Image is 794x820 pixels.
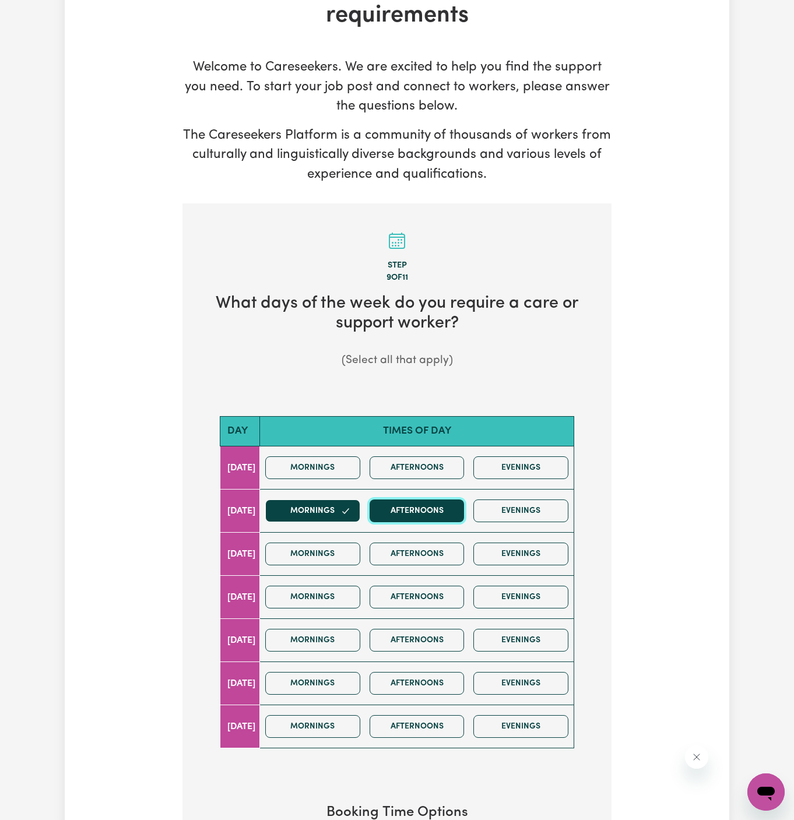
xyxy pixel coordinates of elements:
button: Evenings [473,499,568,522]
button: Evenings [473,715,568,738]
button: Mornings [265,715,360,738]
button: Afternoons [370,499,465,522]
span: Need any help? [7,8,71,17]
p: Welcome to Careseekers. We are excited to help you find the support you need. To start your job p... [182,58,612,117]
button: Mornings [265,672,360,695]
button: Mornings [265,586,360,608]
button: Afternoons [370,586,465,608]
iframe: Close message [685,745,708,769]
button: Afternoons [370,629,465,652]
button: Evenings [473,543,568,565]
div: 9 of 11 [201,272,593,284]
button: Mornings [265,499,360,522]
div: Step [201,259,593,272]
button: Evenings [473,586,568,608]
p: The Careseekers Platform is a community of thousands of workers from culturally and linguisticall... [182,126,612,185]
button: Mornings [265,543,360,565]
h2: What days of the week do you require a care or support worker? [201,294,593,334]
td: [DATE] [220,490,260,533]
th: Day [220,416,260,446]
td: [DATE] [220,446,260,490]
button: Evenings [473,456,568,479]
td: [DATE] [220,576,260,619]
button: Afternoons [370,456,465,479]
td: [DATE] [220,662,260,705]
button: Evenings [473,629,568,652]
td: [DATE] [220,619,260,662]
button: Afternoons [370,543,465,565]
iframe: Button to launch messaging window [747,773,785,811]
th: Times of day [260,416,574,446]
button: Evenings [473,672,568,695]
button: Afternoons [370,715,465,738]
p: (Select all that apply) [201,353,593,369]
button: Mornings [265,629,360,652]
button: Afternoons [370,672,465,695]
td: [DATE] [220,533,260,576]
td: [DATE] [220,705,260,748]
button: Mornings [265,456,360,479]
